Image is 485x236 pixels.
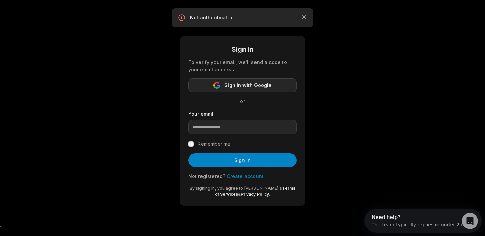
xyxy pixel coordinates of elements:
span: or [235,98,250,105]
span: . [269,192,270,197]
span: Not registered? [188,173,225,179]
p: Not authenticated [190,14,295,21]
span: & [238,192,241,197]
div: Sign in [188,44,297,55]
a: Create account [227,173,264,179]
label: Your email [188,110,297,117]
button: Sign in with Google [188,78,297,92]
div: Need help? [7,6,100,11]
iframe: Intercom live chat discovery launcher [364,209,482,233]
div: Open Intercom Messenger [3,3,120,21]
div: To verify your email, we'll send a code to your email address. [188,59,297,73]
label: Remember me [198,140,231,148]
span: By signing in, you agree to [PERSON_NAME]'s [190,186,282,191]
a: Terms of Services [215,186,295,197]
button: Sign in [188,153,297,167]
div: The team typically replies in under 2m [7,11,100,18]
iframe: Intercom live chat [462,213,478,229]
a: Privacy Policy [241,192,269,197]
span: Sign in with Google [224,81,272,89]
